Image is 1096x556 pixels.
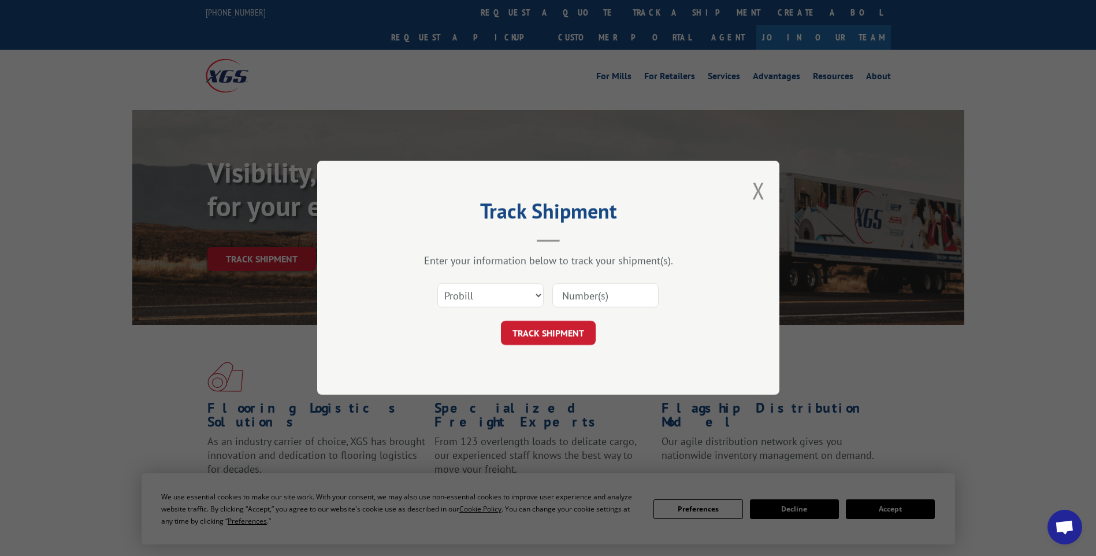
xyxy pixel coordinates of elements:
[752,175,765,206] button: Close modal
[375,254,722,268] div: Enter your information below to track your shipment(s).
[375,203,722,225] h2: Track Shipment
[1047,510,1082,544] div: Open chat
[501,321,596,346] button: TRACK SHIPMENT
[552,284,659,308] input: Number(s)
